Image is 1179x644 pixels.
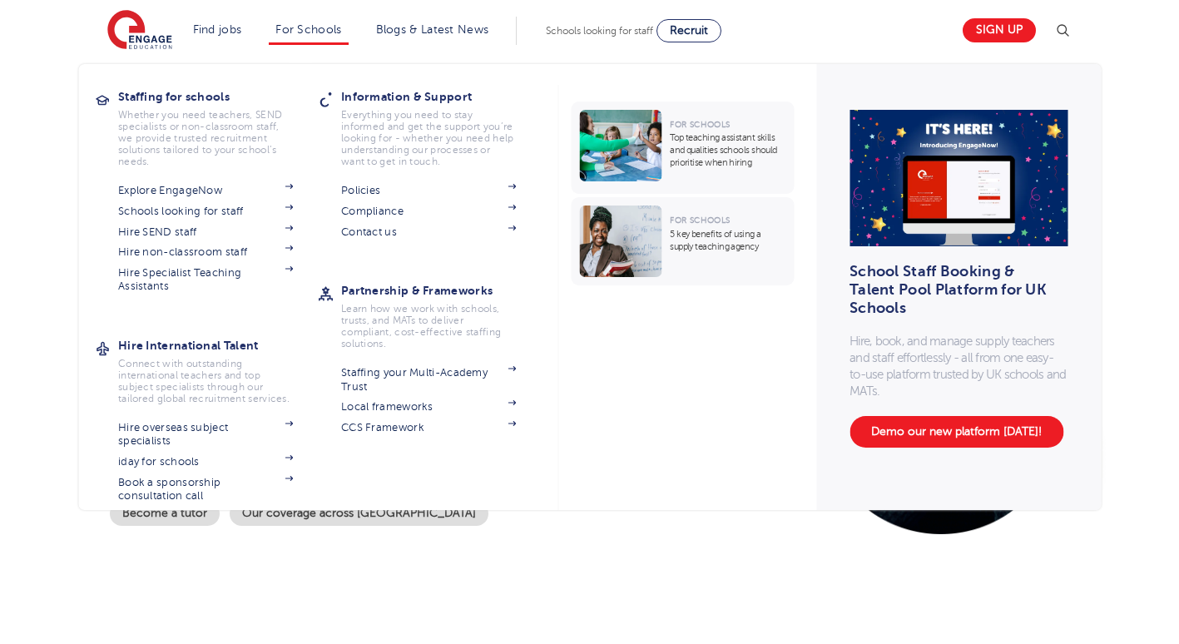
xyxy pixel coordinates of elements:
span: Recruit [670,24,708,37]
a: iday for schools [118,455,293,468]
img: Engage Education [107,10,172,52]
a: Hire overseas subject specialists [118,421,293,448]
a: Staffing your Multi-Academy Trust [341,366,516,394]
a: Local frameworks [341,400,516,414]
a: Hire International TalentConnect with outstanding international teachers and top subject speciali... [118,334,318,404]
a: Recruit [656,19,721,42]
a: Book a sponsorship consultation call [118,476,293,503]
p: Learn how we work with schools, trusts, and MATs to deliver compliant, cost-effective staffing so... [341,303,516,349]
a: Schools looking for staff [118,205,293,218]
span: Schools looking for staff [546,25,653,37]
a: Our coverage across [GEOGRAPHIC_DATA] [230,502,488,526]
a: Explore EngageNow [118,184,293,197]
a: Find jobs [193,23,242,36]
a: Partnership & FrameworksLearn how we work with schools, trusts, and MATs to deliver compliant, co... [341,279,541,349]
a: Information & SupportEverything you need to stay informed and get the support you’re looking for ... [341,85,541,167]
span: For Schools [670,120,730,129]
p: Hire, book, and manage supply teachers and staff effortlessly - all from one easy-to-use platform... [850,333,1068,399]
a: Policies [341,184,516,197]
h3: Hire International Talent [118,334,318,357]
a: Contact us [341,225,516,239]
a: Staffing for schoolsWhether you need teachers, SEND specialists or non-classroom staff, we provid... [118,85,318,167]
a: Hire non-classroom staff [118,245,293,259]
h3: Staffing for schools [118,85,318,108]
p: Connect with outstanding international teachers and top subject specialists through our tailored ... [118,358,293,404]
a: For Schools5 key benefits of using a supply teaching agency [571,197,798,285]
h3: Partnership & Frameworks [341,279,541,302]
a: Compliance [341,205,516,218]
a: For SchoolsTop teaching assistant skills and qualities schools should prioritise when hiring [571,102,798,194]
a: CCS Framework [341,421,516,434]
a: Demo our new platform [DATE]! [850,416,1063,448]
a: Hire SEND staff [118,225,293,239]
p: Top teaching assistant skills and qualities schools should prioritise when hiring [670,131,785,169]
p: Everything you need to stay informed and get the support you’re looking for - whether you need he... [341,109,516,167]
a: Blogs & Latest News [376,23,489,36]
a: Become a tutor [110,502,220,526]
a: Sign up [963,18,1036,42]
a: For Schools [275,23,341,36]
a: Hire Specialist Teaching Assistants [118,266,293,294]
p: 5 key benefits of using a supply teaching agency [670,228,785,253]
span: For Schools [670,215,730,225]
h3: Information & Support [341,85,541,108]
h3: School Staff Booking & Talent Pool Platform for UK Schools [850,271,1057,308]
p: Whether you need teachers, SEND specialists or non-classroom staff, we provide trusted recruitmen... [118,109,293,167]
